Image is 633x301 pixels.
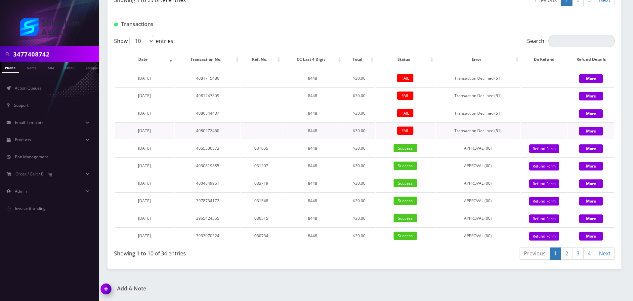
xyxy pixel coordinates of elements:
td: 033719 [241,175,281,192]
td: 4004849961 [175,175,240,192]
span: [DATE] [138,145,151,151]
td: 031655 [241,140,281,157]
span: [DATE] [138,198,151,204]
span: Order / Cart / Billing [16,171,52,177]
td: APPROVAL (00) [436,227,520,244]
td: $30.00 [343,157,375,174]
button: More [579,197,603,206]
span: [DATE] [138,93,151,98]
img: Transactions [114,23,118,26]
td: 3955424555 [175,210,240,227]
span: Success [394,144,417,152]
span: FAIL [397,127,413,135]
td: 4081715486 [175,70,240,87]
img: Shluchim Assist [20,18,79,36]
td: 3978734172 [175,192,240,209]
td: APPROVAL (00) [436,192,520,209]
td: 8448 [282,192,343,209]
td: 030515 [241,210,281,227]
a: SIM [45,62,57,72]
td: 8448 [282,105,343,122]
span: Success [394,232,417,240]
button: Refund Form [529,179,559,188]
span: [DATE] [138,75,151,81]
a: 4 [583,247,595,260]
a: 2 [561,247,572,260]
td: 030734 [241,227,281,244]
td: Transaction Declined (51) [436,105,520,122]
td: 4030819885 [175,157,240,174]
td: 8448 [282,87,343,104]
a: 1 [550,247,561,260]
button: Refund Form [529,232,559,241]
td: Transaction Declined (51) [436,70,520,87]
a: Name [23,62,40,72]
td: 8448 [282,70,343,87]
td: 031207 [241,157,281,174]
span: [DATE] [138,180,151,186]
span: Success [394,179,417,187]
td: 8448 [282,157,343,174]
th: Total: activate to sort column ascending [343,50,375,69]
button: More [579,214,603,223]
td: 4080272460 [175,122,240,139]
span: [DATE] [138,128,151,133]
td: 4081247309 [175,87,240,104]
th: Transaction No.: activate to sort column ascending [175,50,240,69]
span: [DATE] [138,163,151,169]
span: Invoice Branding [15,206,46,211]
button: Refund Form [529,197,559,206]
td: Transaction Declined (51) [436,87,520,104]
td: Transaction Declined (51) [436,122,520,139]
span: FAIL [397,92,413,100]
td: $30.00 [343,87,375,104]
a: Next [595,247,615,260]
th: CC Last 4 Digit: activate to sort column ascending [282,50,343,69]
td: 8448 [282,175,343,192]
button: More [579,162,603,170]
span: Support [14,102,28,108]
span: Products [15,137,31,142]
span: Ban Management [15,154,48,160]
th: Error: activate to sort column ascending [436,50,520,69]
span: Action Queues [15,85,42,91]
span: [DATE] [138,110,151,116]
span: FAIL [397,74,413,82]
th: Ref. No.: activate to sort column ascending [241,50,281,69]
th: Do Refund [521,50,568,69]
td: 4055530873 [175,140,240,157]
td: 3933070324 [175,227,240,244]
td: 8448 [282,140,343,157]
button: Refund Form [529,144,559,153]
th: Refund Details [568,50,614,69]
td: 031548 [241,192,281,209]
button: More [579,109,603,118]
span: [DATE] [138,215,151,221]
button: More [579,144,603,153]
button: More [579,92,603,100]
td: 8448 [282,227,343,244]
a: Email [62,62,78,72]
button: Refund Form [529,214,559,223]
button: More [579,74,603,83]
a: Phone [2,62,19,73]
td: $30.00 [343,140,375,157]
td: $30.00 [343,122,375,139]
td: APPROVAL (00) [436,140,520,157]
th: Date: activate to sort column ascending [115,50,174,69]
td: 8448 [282,122,343,139]
button: More [579,232,603,241]
td: $30.00 [343,175,375,192]
th: Status: activate to sort column ascending [376,50,435,69]
span: FAIL [397,109,413,117]
span: Success [394,162,417,170]
a: Add A Note [101,285,359,292]
td: $30.00 [343,227,375,244]
td: $30.00 [343,192,375,209]
button: More [579,179,603,188]
button: More [579,127,603,135]
label: Show entries [114,35,173,47]
h1: Transactions [114,21,274,27]
td: APPROVAL (00) [436,175,520,192]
